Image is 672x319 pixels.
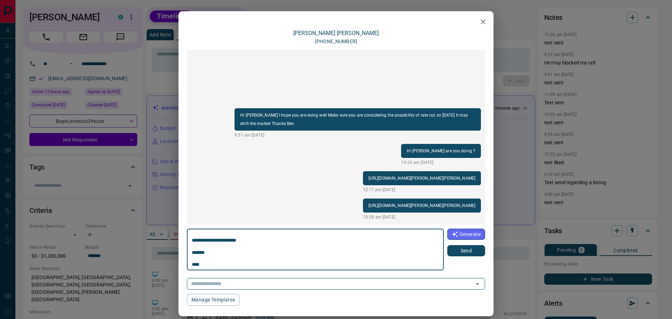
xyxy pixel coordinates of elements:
[240,111,475,128] p: Hi [PERSON_NAME] I hope you are doing well Make sure you are considering the possibility of rate ...
[363,214,481,220] p: 10:28 am [DATE]
[472,279,482,289] button: Open
[369,201,475,210] p: [URL][DOMAIN_NAME][PERSON_NAME][PERSON_NAME]
[447,245,485,256] button: Send
[369,174,475,182] p: [URL][DOMAIN_NAME][PERSON_NAME][PERSON_NAME]
[447,229,485,240] button: Generate
[363,187,481,193] p: 12:17 pm [DATE]
[401,159,481,166] p: 10:26 am [DATE]
[234,132,481,138] p: 9:51 am [DATE]
[407,147,475,155] p: Hi [PERSON_NAME] are you doing ?
[315,38,357,45] p: [PHONE_NUMBER]
[187,294,239,306] button: Manage Templates
[293,30,379,36] a: [PERSON_NAME] [PERSON_NAME]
